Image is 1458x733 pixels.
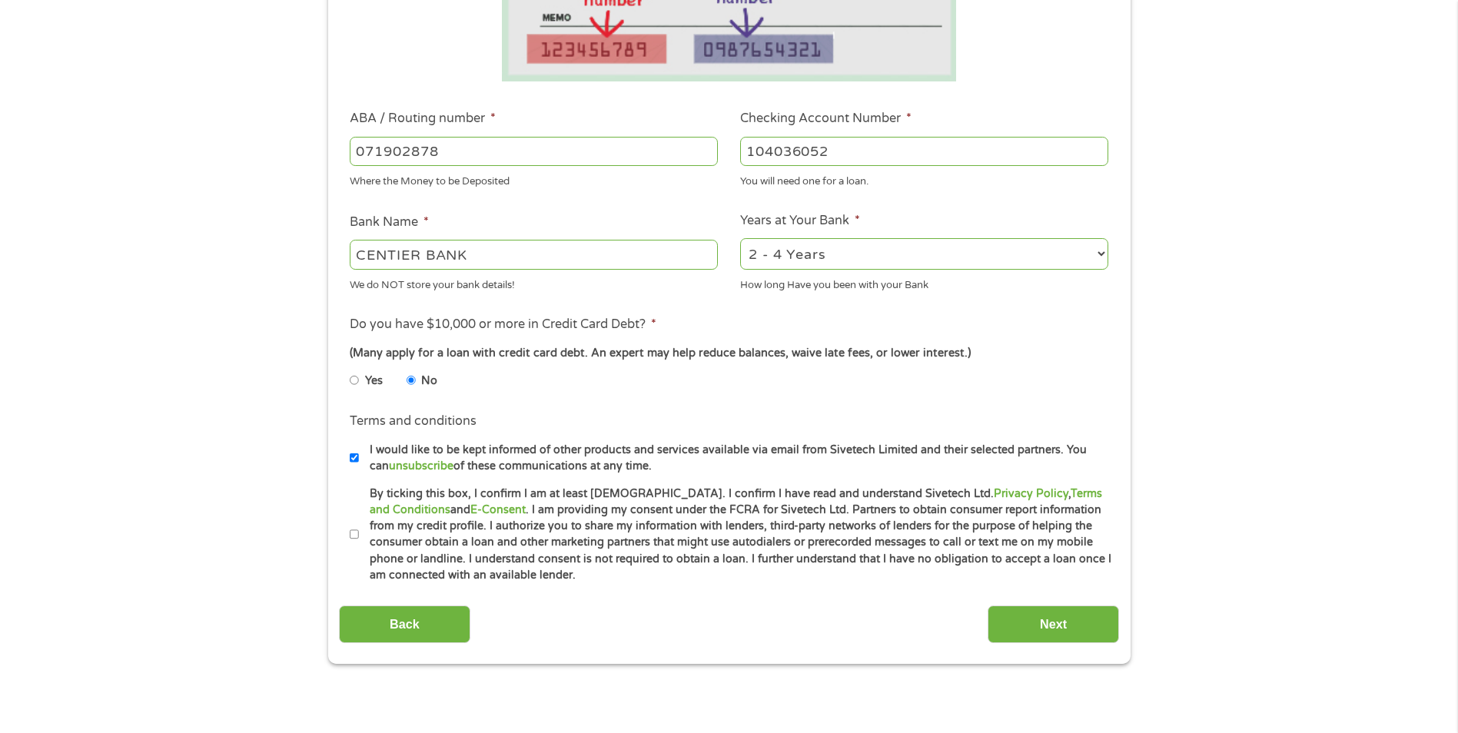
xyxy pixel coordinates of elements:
div: Where the Money to be Deposited [350,169,718,190]
a: unsubscribe [389,459,453,473]
div: (Many apply for a loan with credit card debt. An expert may help reduce balances, waive late fees... [350,345,1108,362]
label: Terms and conditions [350,413,477,430]
label: By ticking this box, I confirm I am at least [DEMOGRAPHIC_DATA]. I confirm I have read and unders... [359,486,1113,584]
div: We do NOT store your bank details! [350,272,718,293]
a: Terms and Conditions [370,487,1102,516]
label: Years at Your Bank [740,213,860,229]
input: 345634636 [740,137,1108,166]
label: Bank Name [350,214,429,231]
input: Next [988,605,1119,643]
div: You will need one for a loan. [740,169,1108,190]
a: E-Consent [470,503,526,516]
label: No [421,373,437,390]
label: Checking Account Number [740,111,912,127]
div: How long Have you been with your Bank [740,272,1108,293]
a: Privacy Policy [994,487,1068,500]
label: Do you have $10,000 or more in Credit Card Debt? [350,317,656,333]
label: I would like to be kept informed of other products and services available via email from Sivetech... [359,442,1113,475]
input: Back [339,605,470,643]
input: 263177916 [350,137,718,166]
label: Yes [365,373,383,390]
label: ABA / Routing number [350,111,496,127]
